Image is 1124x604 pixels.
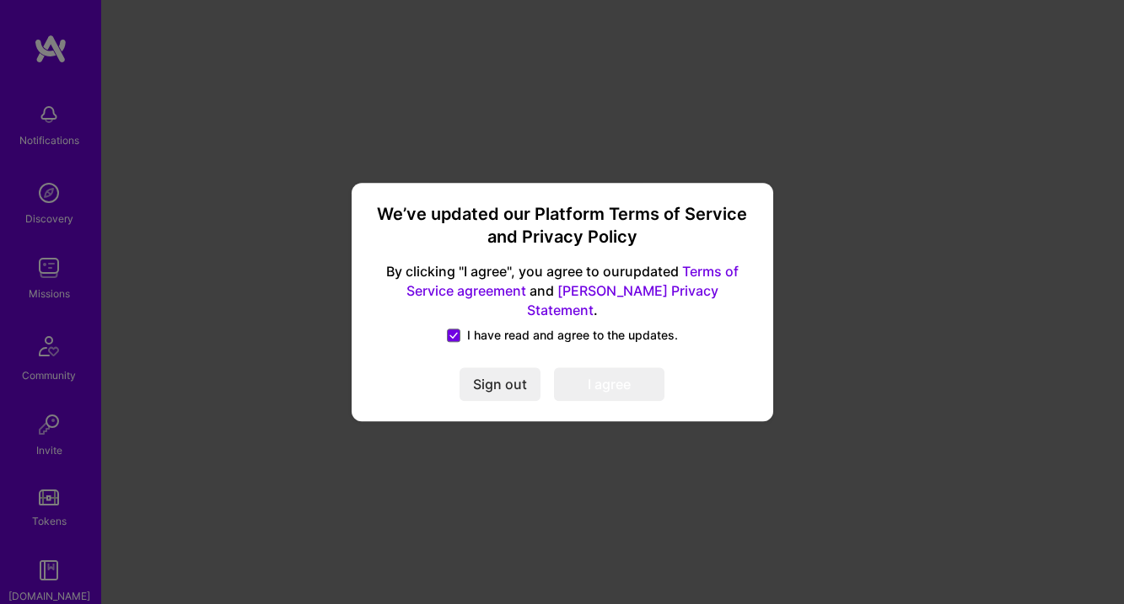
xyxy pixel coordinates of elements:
[460,367,540,401] button: Sign out
[406,264,739,300] a: Terms of Service agreement
[467,327,678,344] span: I have read and agree to the updates.
[527,282,718,318] a: [PERSON_NAME] Privacy Statement
[372,203,753,249] h3: We’ve updated our Platform Terms of Service and Privacy Policy
[372,263,753,321] span: By clicking "I agree", you agree to our updated and .
[554,367,664,401] button: I agree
